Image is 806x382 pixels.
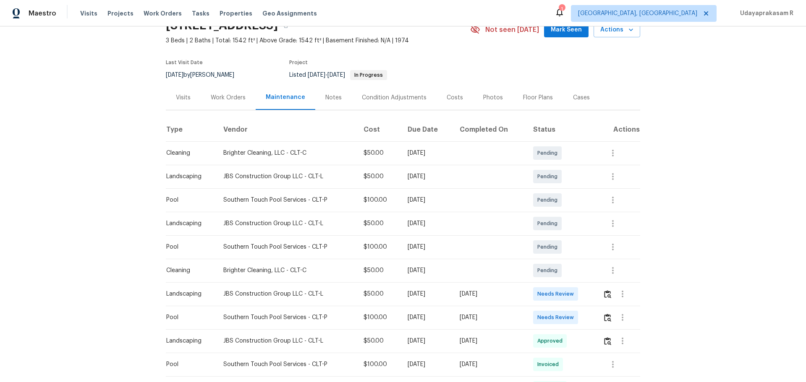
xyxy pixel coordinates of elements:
span: Mark Seen [551,25,582,35]
div: 1 [559,5,565,13]
div: Cleaning [166,266,210,275]
div: Brighter Cleaning, LLC - CLT-C [223,266,350,275]
div: [DATE] [460,290,520,298]
div: by [PERSON_NAME] [166,70,244,80]
div: Pool [166,243,210,251]
img: Review Icon [604,290,611,298]
span: Pending [537,266,561,275]
button: Actions [594,22,640,38]
div: [DATE] [408,196,446,204]
span: Projects [107,9,133,18]
button: Review Icon [603,284,612,304]
span: Pending [537,196,561,204]
div: [DATE] [408,172,446,181]
div: $100.00 [364,360,394,369]
th: Vendor [217,118,357,141]
span: Tasks [192,10,209,16]
div: $100.00 [364,313,394,322]
div: $100.00 [364,196,394,204]
span: Actions [600,25,633,35]
div: JBS Construction Group LLC - CLT-L [223,290,350,298]
div: Southern Touch Pool Services - CLT-P [223,313,350,322]
div: Costs [447,94,463,102]
div: Work Orders [211,94,246,102]
div: [DATE] [408,266,446,275]
span: Work Orders [144,9,182,18]
div: [DATE] [408,290,446,298]
img: Review Icon [604,337,611,345]
span: Visits [80,9,97,18]
div: [DATE] [460,337,520,345]
span: Udayaprakasam R [737,9,793,18]
span: 3 Beds | 2 Baths | Total: 1542 ft² | Above Grade: 1542 ft² | Basement Finished: N/A | 1974 [166,36,470,45]
span: Maestro [29,9,56,18]
h2: [STREET_ADDRESS] [166,21,278,30]
div: Landscaping [166,172,210,181]
span: - [308,72,345,78]
div: [DATE] [408,337,446,345]
div: Southern Touch Pool Services - CLT-P [223,196,350,204]
div: Brighter Cleaning, LLC - CLT-C [223,149,350,157]
span: Listed [289,72,387,78]
span: Pending [537,172,561,181]
span: Last Visit Date [166,60,203,65]
div: Floor Plans [523,94,553,102]
th: Type [166,118,217,141]
span: [GEOGRAPHIC_DATA], [GEOGRAPHIC_DATA] [578,9,697,18]
button: Mark Seen [544,22,589,38]
div: $50.00 [364,337,394,345]
th: Actions [596,118,640,141]
button: Review Icon [603,331,612,351]
div: $50.00 [364,290,394,298]
div: Photos [483,94,503,102]
div: Landscaping [166,290,210,298]
div: JBS Construction Group LLC - CLT-L [223,172,350,181]
div: Maintenance [266,93,305,101]
span: Invoiced [537,360,562,369]
div: [DATE] [408,243,446,251]
div: [DATE] [408,149,446,157]
div: JBS Construction Group LLC - CLT-L [223,219,350,228]
span: Pending [537,219,561,228]
th: Status [526,118,596,141]
div: [DATE] [408,360,446,369]
span: Pending [537,149,561,157]
div: $50.00 [364,219,394,228]
button: Review Icon [603,307,612,327]
span: In Progress [351,73,386,78]
span: Not seen [DATE] [485,26,539,34]
div: Notes [325,94,342,102]
div: Cases [573,94,590,102]
th: Cost [357,118,401,141]
div: Visits [176,94,191,102]
span: [DATE] [308,72,325,78]
div: $50.00 [364,266,394,275]
div: $50.00 [364,149,394,157]
span: [DATE] [327,72,345,78]
span: Properties [220,9,252,18]
span: Pending [537,243,561,251]
div: Cleaning [166,149,210,157]
div: Condition Adjustments [362,94,427,102]
div: [DATE] [460,360,520,369]
span: [DATE] [166,72,183,78]
span: Needs Review [537,290,577,298]
div: $100.00 [364,243,394,251]
span: Needs Review [537,313,577,322]
div: JBS Construction Group LLC - CLT-L [223,337,350,345]
img: Review Icon [604,314,611,322]
div: Landscaping [166,337,210,345]
div: Landscaping [166,219,210,228]
div: Southern Touch Pool Services - CLT-P [223,360,350,369]
th: Completed On [453,118,526,141]
div: Pool [166,313,210,322]
div: $50.00 [364,172,394,181]
div: Southern Touch Pool Services - CLT-P [223,243,350,251]
div: Pool [166,196,210,204]
th: Due Date [401,118,453,141]
div: [DATE] [408,219,446,228]
span: Approved [537,337,566,345]
div: Pool [166,360,210,369]
span: Project [289,60,308,65]
div: [DATE] [460,313,520,322]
